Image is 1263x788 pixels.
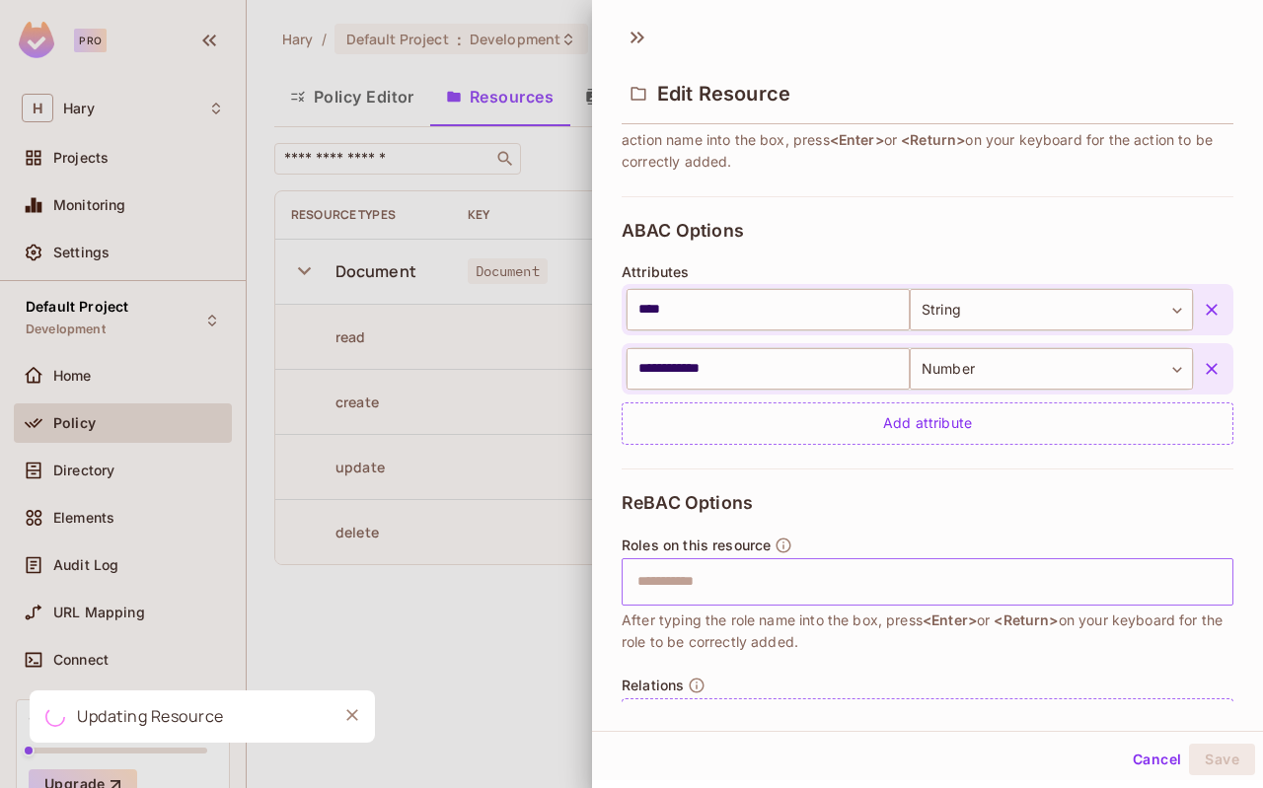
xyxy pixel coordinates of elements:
[622,402,1233,445] div: Add attribute
[1189,744,1255,775] button: Save
[923,611,977,628] span: <Enter>
[622,609,1233,653] span: After typing the role name into the box, press or on your keyboard for the role to be correctly a...
[622,221,744,241] span: ABAC Options
[910,348,1193,390] div: Number
[1125,744,1189,775] button: Cancel
[622,537,771,553] span: Roles on this resource
[77,704,224,729] div: Updating Resource
[622,678,684,693] span: Relations
[901,131,965,148] span: <Return>
[622,493,753,513] span: ReBAC Options
[622,698,1233,741] div: Add Relation
[622,107,1233,173] span: Actions are the ways a user can act on a resource, or access the resource. After typing the actio...
[622,264,690,280] span: Attributes
[910,289,1193,330] div: String
[337,700,367,730] button: Close
[994,611,1058,628] span: <Return>
[657,82,790,106] span: Edit Resource
[830,131,884,148] span: <Enter>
